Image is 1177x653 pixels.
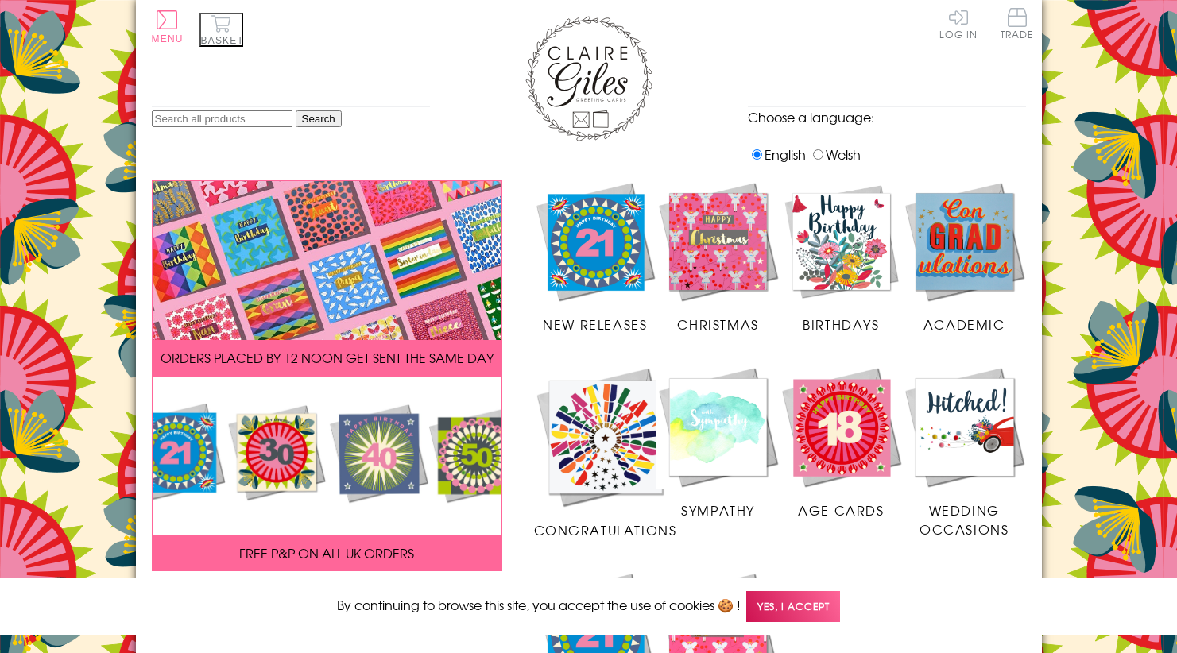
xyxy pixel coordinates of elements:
a: Academic [903,571,1026,602]
a: Age Cards [780,365,903,520]
label: English [748,145,806,164]
a: Sympathy [656,365,780,520]
input: Search [296,110,342,127]
a: Trade [1001,8,1034,42]
a: Academic [903,180,1026,334]
input: Search all products [152,110,292,127]
span: Birthdays [803,315,879,334]
a: New Releases [534,180,657,334]
a: Birthdays [780,180,903,334]
span: ORDERS PLACED BY 12 NOON GET SENT THE SAME DAY [161,348,494,367]
span: Age Cards [798,500,884,520]
input: English [752,149,762,160]
a: Wedding Occasions [903,365,1026,539]
span: Yes, I accept [746,591,840,622]
img: Claire Giles Greetings Cards [525,16,652,141]
input: Welsh [813,149,823,160]
span: FREE P&P ON ALL UK ORDERS [239,543,414,562]
button: Basket [199,13,243,47]
button: Menu [152,10,184,44]
span: Academic [923,315,1005,334]
span: Congratulations [534,520,677,539]
span: Menu [152,33,184,44]
span: New Releases [543,315,647,334]
label: Welsh [809,145,861,164]
p: Choose a language: [748,107,1026,126]
span: Christmas [677,315,758,334]
a: Birthdays [780,571,903,602]
span: Wedding Occasions [920,500,1009,539]
a: Congratulations [534,365,677,539]
span: Trade [1001,8,1034,39]
a: Log In [939,8,978,39]
a: Christmas [656,180,780,334]
span: Sympathy [681,500,755,520]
